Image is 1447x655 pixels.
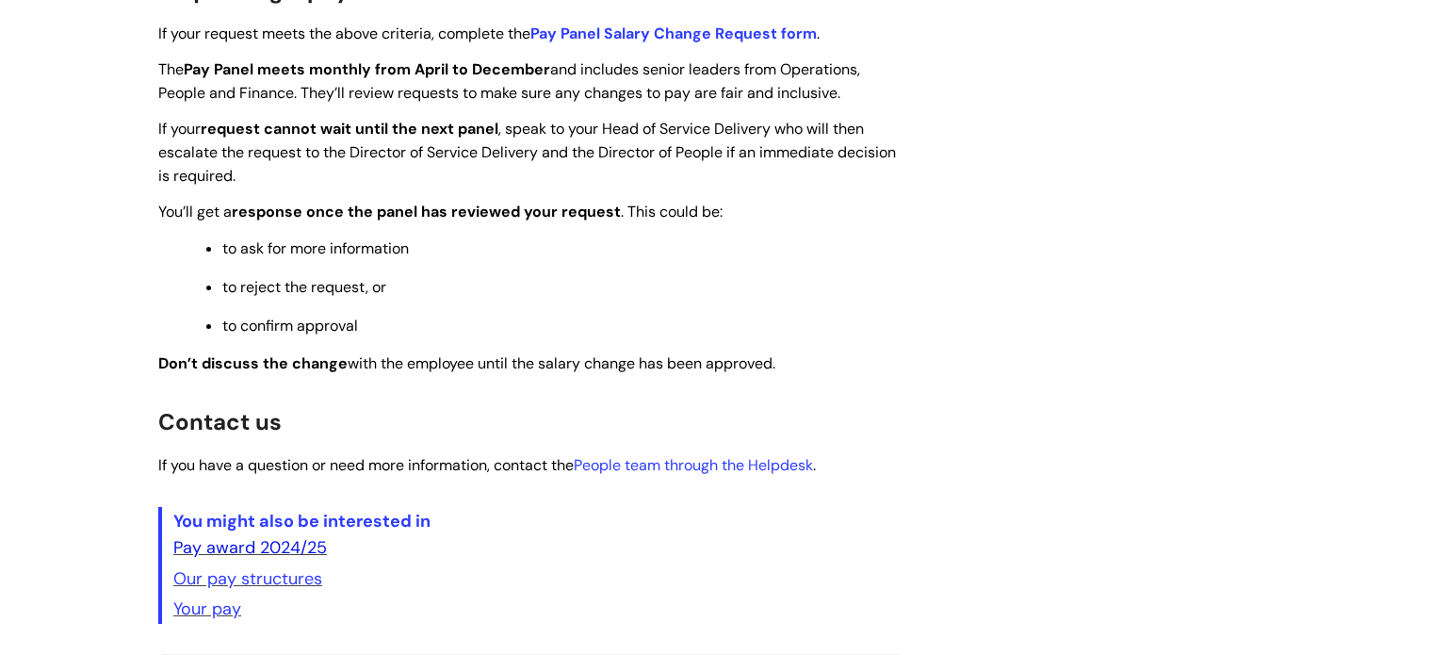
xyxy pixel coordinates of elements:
strong: Pay Panel meets monthly [184,59,371,79]
a: Your pay [173,598,241,620]
strong: Don’t discuss the change [158,353,348,373]
span: to ask for more information [222,238,409,258]
a: Pay award 2024/25 [173,536,327,559]
a: Pay Panel Salary Change Request form [530,24,817,43]
span: with the employee until the salary change has been approved. [158,353,775,373]
span: to reject the request, or [222,277,386,297]
span: Contact us [158,407,282,436]
span: to confirm approval [222,316,358,336]
span: If your , speak to your Head of Service Delivery who will then escalate the request to the Direct... [158,119,896,186]
span: You’ll get a . This could be: [158,202,723,221]
a: Our pay structures [173,567,322,590]
strong: from April to December [375,59,550,79]
span: If your request meets the above criteria, complete the . [158,24,820,43]
span: If you have a question or need more information, contact the . [158,455,816,475]
a: People team through the Helpdesk [574,455,813,475]
strong: request cannot wait until the next panel [201,119,498,139]
span: You might also be interested in [173,510,431,532]
strong: response once the panel has reviewed your request [232,202,621,221]
span: The and includes senior leaders from Operations, People and Finance. They’ll review requests to m... [158,59,860,103]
